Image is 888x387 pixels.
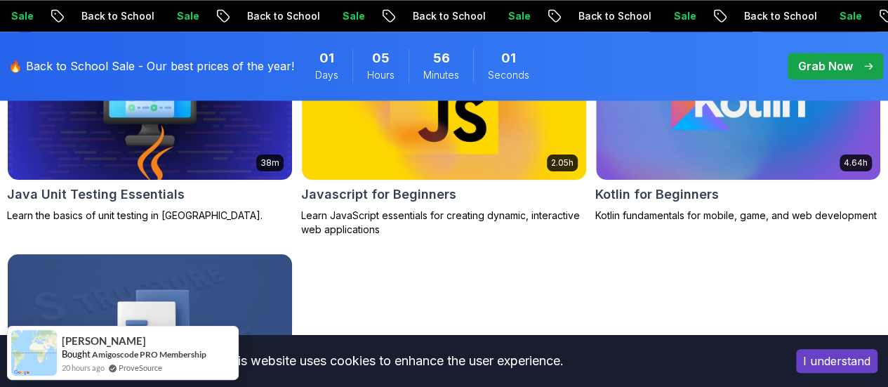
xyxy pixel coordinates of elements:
[301,209,587,237] p: Learn JavaScript essentials for creating dynamic, interactive web applications
[488,68,529,82] span: Seconds
[595,209,881,223] p: Kotlin fundamentals for mobile, game, and web development
[501,48,516,68] span: 1 Seconds
[331,9,376,23] p: Sale
[433,48,450,68] span: 56 Minutes
[301,185,456,204] h2: Javascript for Beginners
[301,20,587,237] a: Javascript for Beginners card2.05hJavascript for BeginnersLearn JavaScript essentials for creatin...
[732,9,828,23] p: Back to School
[235,9,331,23] p: Back to School
[11,330,57,376] img: provesource social proof notification image
[796,349,877,373] button: Accept cookies
[367,68,395,82] span: Hours
[496,9,541,23] p: Sale
[62,362,105,374] span: 20 hours ago
[595,20,881,223] a: Kotlin for Beginners card4.64hKotlin for BeginnersKotlin fundamentals for mobile, game, and web d...
[828,9,873,23] p: Sale
[62,335,146,347] span: [PERSON_NAME]
[401,9,496,23] p: Back to School
[11,346,775,376] div: This website uses cookies to enhance the user experience.
[566,9,662,23] p: Back to School
[844,157,868,169] p: 4.64h
[423,68,459,82] span: Minutes
[260,157,279,169] p: 38m
[315,68,338,82] span: Days
[165,9,210,23] p: Sale
[92,349,206,360] a: Amigoscode PRO Membership
[551,157,574,169] p: 2.05h
[319,48,334,68] span: 1 Days
[7,209,293,223] p: Learn the basics of unit testing in [GEOGRAPHIC_DATA].
[7,20,293,223] a: Java Unit Testing Essentials card38mJava Unit Testing EssentialsLearn the basics of unit testing ...
[119,362,162,374] a: ProveSource
[798,58,853,74] p: Grab Now
[595,185,719,204] h2: Kotlin for Beginners
[7,185,185,204] h2: Java Unit Testing Essentials
[8,58,294,74] p: 🔥 Back to School Sale - Our best prices of the year!
[62,348,91,360] span: Bought
[372,48,390,68] span: 5 Hours
[662,9,707,23] p: Sale
[69,9,165,23] p: Back to School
